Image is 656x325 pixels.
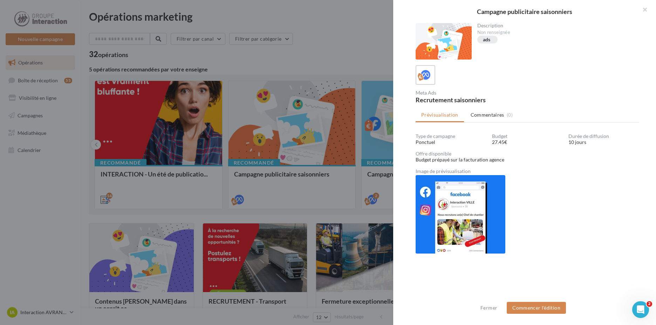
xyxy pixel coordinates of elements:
div: ads [483,37,491,42]
div: 10 jours [568,139,639,146]
img: 34b60d642814631a584a2e3f9940d448.jpg [416,175,505,254]
div: Meta Ads [416,90,525,95]
span: (0) [507,112,513,118]
button: Commencer l'édition [507,302,566,314]
div: Description [477,23,634,28]
button: Fermer [478,304,500,312]
div: Durée de diffusion [568,134,639,139]
div: Type de campagne [416,134,486,139]
div: Recrutement saisonniers [416,97,525,103]
div: Ponctuel [416,139,486,146]
div: Campagne publicitaire saisonniers [404,8,645,15]
iframe: Intercom live chat [632,301,649,318]
span: Commentaires [471,111,504,118]
div: Non renseignée [477,29,634,36]
div: Budget [492,134,563,139]
div: 27.45€ [492,139,563,146]
div: Offre disponible [416,151,639,156]
div: Image de prévisualisation [416,169,639,174]
span: 2 [647,301,652,307]
div: Budget prépayé sur la facturation agence [416,156,639,163]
